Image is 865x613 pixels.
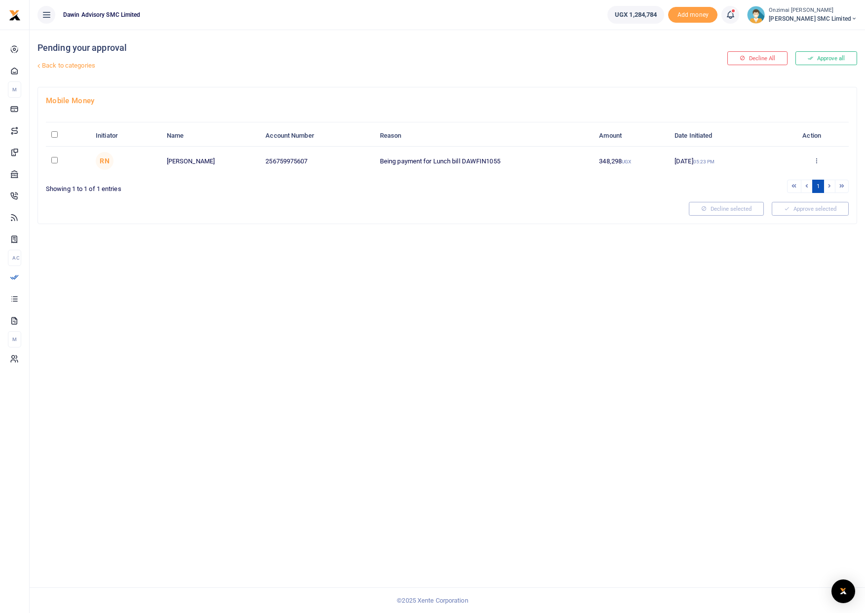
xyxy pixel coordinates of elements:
button: Decline All [727,51,788,65]
a: profile-user Onzimai [PERSON_NAME] [PERSON_NAME] SMC Limited [747,6,857,24]
th: : activate to sort column descending [46,125,90,147]
td: 348,298 [594,147,669,175]
a: UGX 1,284,784 [607,6,664,24]
h4: Mobile Money [46,95,849,106]
th: Action: activate to sort column ascending [784,125,849,147]
td: [PERSON_NAME] [161,147,261,175]
span: Dawin Advisory SMC Limited [59,10,145,19]
a: logo-small logo-large logo-large [9,11,21,18]
th: Reason: activate to sort column ascending [375,125,594,147]
img: logo-small [9,9,21,21]
span: Ritah Nanteza [96,152,113,170]
li: M [8,81,21,98]
td: [DATE] [669,147,784,175]
button: Approve all [795,51,857,65]
div: Open Intercom Messenger [831,579,855,603]
li: Toup your wallet [668,7,717,23]
th: Amount: activate to sort column ascending [594,125,669,147]
td: Being payment for Lunch bill DAWFIN1055 [375,147,594,175]
small: 05:23 PM [693,159,715,164]
h4: Pending your approval [38,42,581,53]
li: Ac [8,250,21,266]
span: [PERSON_NAME] SMC Limited [769,14,857,23]
li: Wallet ballance [603,6,668,24]
a: 1 [812,180,824,193]
th: Account Number: activate to sort column ascending [260,125,374,147]
th: Initiator: activate to sort column ascending [90,125,161,147]
th: Name: activate to sort column ascending [161,125,261,147]
a: Add money [668,10,717,18]
span: UGX 1,284,784 [615,10,657,20]
th: Date Initiated: activate to sort column ascending [669,125,784,147]
a: Back to categories [35,57,581,74]
small: UGX [622,159,631,164]
span: Add money [668,7,717,23]
img: profile-user [747,6,765,24]
div: Showing 1 to 1 of 1 entries [46,179,444,194]
small: Onzimai [PERSON_NAME] [769,6,857,15]
td: 256759975607 [260,147,374,175]
li: M [8,331,21,347]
